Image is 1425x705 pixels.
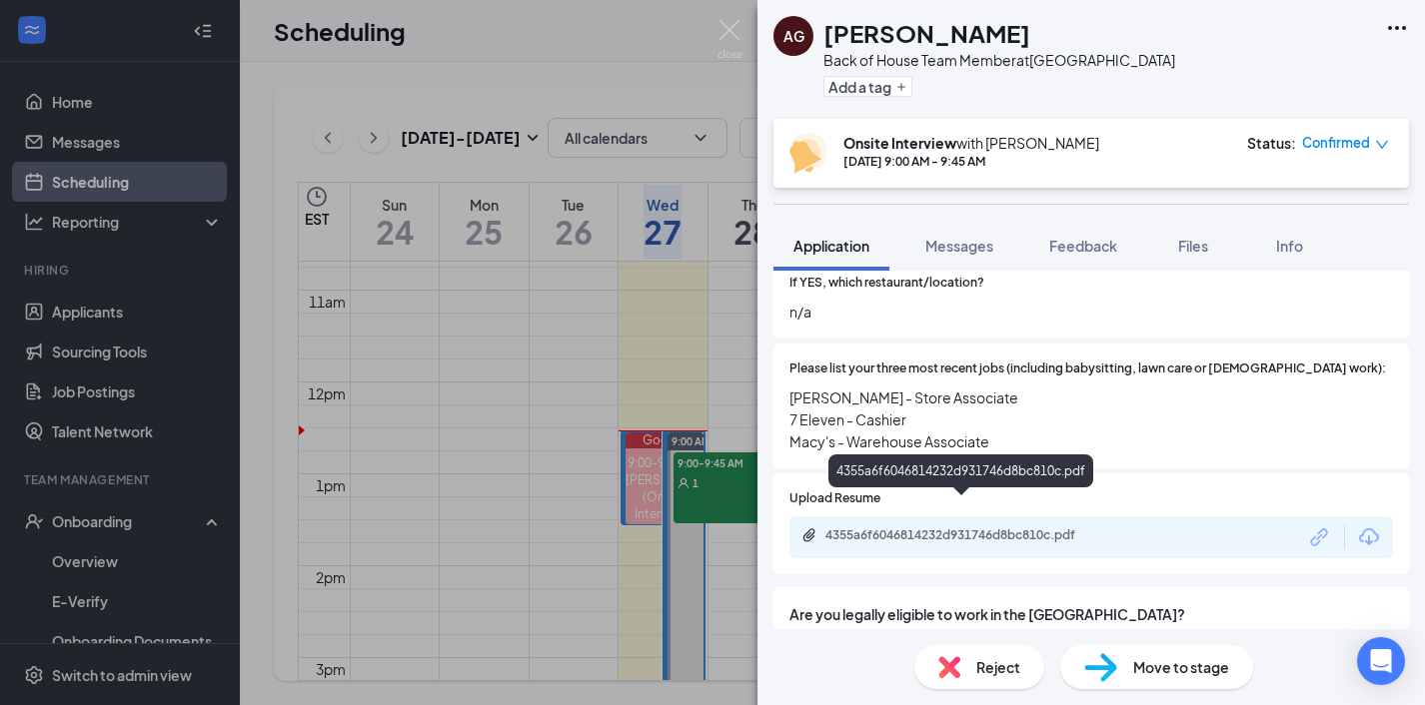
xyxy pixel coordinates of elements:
div: Status : [1247,133,1296,153]
span: Upload Resume [789,489,880,508]
span: Application [793,237,869,255]
span: n/a [789,301,1393,323]
div: 4355a6f6046814232d931746d8bc810c.pdf [828,454,1093,487]
svg: Download [1357,525,1381,549]
span: Please list your three most recent jobs (including babysitting, lawn care or [DEMOGRAPHIC_DATA] w... [789,359,1386,378]
b: Onsite Interview [843,134,956,152]
svg: Plus [895,81,907,93]
h1: [PERSON_NAME] [823,16,1030,50]
span: Messages [925,237,993,255]
span: Are you legally eligible to work in the [GEOGRAPHIC_DATA]? [789,603,1393,625]
span: If YES, which restaurant/location? [789,274,984,293]
span: Move to stage [1133,656,1229,678]
span: [PERSON_NAME] - Store Associate 7 Eleven - Cashier Macy's - Warehouse Associate [789,386,1393,452]
span: down [1375,138,1389,152]
div: AG [783,26,804,46]
svg: Link [1307,524,1333,550]
div: [DATE] 9:00 AM - 9:45 AM [843,153,1099,170]
a: Paperclip4355a6f6046814232d931746d8bc810c.pdf [801,527,1125,546]
svg: Paperclip [801,527,817,543]
div: Open Intercom Messenger [1357,637,1405,685]
span: Files [1178,237,1208,255]
div: with [PERSON_NAME] [843,133,1099,153]
div: Back of House Team Member at [GEOGRAPHIC_DATA] [823,50,1175,70]
div: 4355a6f6046814232d931746d8bc810c.pdf [825,527,1105,543]
span: Reject [976,656,1020,678]
span: Confirmed [1302,133,1370,153]
span: Feedback [1049,237,1117,255]
svg: Ellipses [1385,16,1409,40]
span: Info [1276,237,1303,255]
button: PlusAdd a tag [823,76,912,97]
